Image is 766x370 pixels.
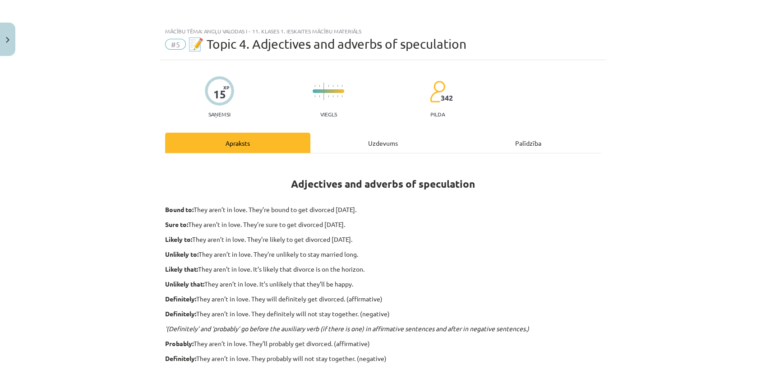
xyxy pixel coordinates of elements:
img: icon-short-line-57e1e144782c952c97e751825c79c345078a6d821885a25fce030b3d8c18986b.svg [314,85,315,87]
img: icon-short-line-57e1e144782c952c97e751825c79c345078a6d821885a25fce030b3d8c18986b.svg [341,95,342,97]
strong: Definitely: [165,295,196,303]
div: Apraksts [165,133,310,153]
img: students-c634bb4e5e11cddfef0936a35e636f08e4e9abd3cc4e673bd6f9a4125e45ecb1.svg [429,80,445,103]
p: They aren’t in love. They’ll probably get divorced. (affirmative) [165,339,601,348]
img: icon-short-line-57e1e144782c952c97e751825c79c345078a6d821885a25fce030b3d8c18986b.svg [341,85,342,87]
strong: Unlikely to: [165,250,198,258]
img: icon-short-line-57e1e144782c952c97e751825c79c345078a6d821885a25fce030b3d8c18986b.svg [337,95,338,97]
p: pilda [430,111,445,117]
img: icon-short-line-57e1e144782c952c97e751825c79c345078a6d821885a25fce030b3d8c18986b.svg [314,95,315,97]
img: icon-close-lesson-0947bae3869378f0d4975bcd49f059093ad1ed9edebbc8119c70593378902aed.svg [6,37,9,43]
strong: Unlikely that: [165,280,204,288]
p: They aren’t in love. They’re sure to get divorced [DATE]. [165,220,601,229]
p: They aren’t in love. They’re bound to get divorced [DATE]. [165,205,601,214]
div: Mācību tēma: Angļu valodas i - 11. klases 1. ieskaites mācību materiāls [165,28,601,34]
span: 342 [441,94,453,102]
strong: Probably: [165,339,194,347]
strong: Adjectives and adverbs of speculation [291,177,475,190]
strong: Likely that: [165,265,198,273]
span: #5 [165,39,186,50]
img: icon-short-line-57e1e144782c952c97e751825c79c345078a6d821885a25fce030b3d8c18986b.svg [319,85,320,87]
p: Saņemsi [205,111,234,117]
p: They aren’t in love. They’re unlikely to stay married long. [165,250,601,259]
p: They aren’t in love. It’s likely that divorce is on the horizon. [165,264,601,274]
div: 15 [213,88,226,101]
img: icon-short-line-57e1e144782c952c97e751825c79c345078a6d821885a25fce030b3d8c18986b.svg [319,95,320,97]
p: They aren’t in love. It’s unlikely that they’ll be happy. [165,279,601,289]
p: Viegls [320,111,337,117]
span: XP [223,85,229,90]
strong: Bound to: [165,205,194,213]
img: icon-short-line-57e1e144782c952c97e751825c79c345078a6d821885a25fce030b3d8c18986b.svg [332,95,333,97]
img: icon-short-line-57e1e144782c952c97e751825c79c345078a6d821885a25fce030b3d8c18986b.svg [332,85,333,87]
strong: Likely to: [165,235,192,243]
img: icon-short-line-57e1e144782c952c97e751825c79c345078a6d821885a25fce030b3d8c18986b.svg [328,85,329,87]
p: They aren’t in love. They definitely will not stay together. (negative) [165,309,601,319]
img: icon-short-line-57e1e144782c952c97e751825c79c345078a6d821885a25fce030b3d8c18986b.svg [337,85,338,87]
p: They aren’t in love. They probably will not stay together. (negative) [165,354,601,363]
em: ‘(Definitely’ and ‘probably’ go before the auxiliary verb (if there is one) in affirmative senten... [165,324,529,333]
p: They aren’t in love. They’re likely to get divorced [DATE]. [165,235,601,244]
strong: Definitely: [165,310,196,318]
strong: Sure to: [165,220,188,228]
span: 📝 Topic 4. Adjectives and adverbs of speculation [188,37,466,51]
img: icon-short-line-57e1e144782c952c97e751825c79c345078a6d821885a25fce030b3d8c18986b.svg [328,95,329,97]
div: Palīdzība [456,133,601,153]
div: Uzdevums [310,133,456,153]
strong: Definitely: [165,354,196,362]
p: They aren’t in love. They will definitely get divorced. (affirmative) [165,294,601,304]
img: icon-long-line-d9ea69661e0d244f92f715978eff75569469978d946b2353a9bb055b3ed8787d.svg [323,83,324,100]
